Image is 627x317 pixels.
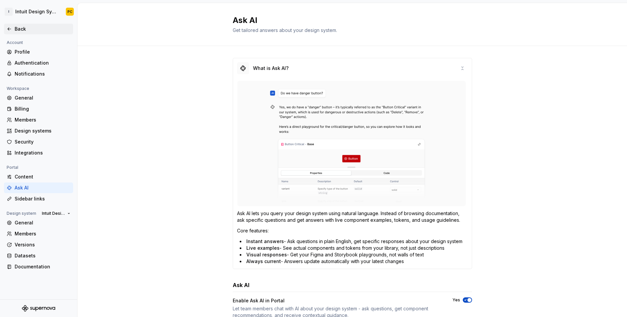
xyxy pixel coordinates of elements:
li: - Ask questions in plain English, get specific responses about your design system [240,238,468,245]
h2: Ask AI [233,15,464,26]
a: Integrations [4,148,73,158]
a: Members [4,115,73,125]
div: PC [67,9,72,14]
div: Enable Ask AI in Portal [233,297,440,304]
a: Content [4,171,73,182]
div: What is Ask AI? [253,65,289,72]
a: Profile [4,47,73,57]
span: Instant answers [246,238,284,244]
a: General [4,217,73,228]
div: Sidebar links [15,195,70,202]
span: Always current [246,258,281,264]
span: Visual responses [246,252,287,257]
a: Ask AI [4,182,73,193]
div: Content [15,173,70,180]
a: Notifications [4,69,73,79]
div: I [5,8,13,16]
a: Billing [4,104,73,114]
a: General [4,93,73,103]
div: Versions [15,241,70,248]
li: - Get your Figma and Storybook playgrounds, not walls of text [240,251,468,258]
a: Back [4,24,73,34]
div: Datasets [15,252,70,259]
div: Profile [15,49,70,55]
span: Get tailored answers about your design system. [233,27,337,33]
div: Back [15,26,70,32]
p: Core features: [237,227,468,234]
div: Design systems [15,128,70,134]
div: Workspace [4,85,32,93]
a: Authentication [4,58,73,68]
div: Integrations [15,150,70,156]
a: Datasets [4,250,73,261]
div: Documentation [15,263,70,270]
svg: Supernova Logo [22,305,55,312]
div: Authentication [15,60,70,66]
div: General [15,95,70,101]
div: Members [15,117,70,123]
div: Billing [15,106,70,112]
div: Notifications [15,71,70,77]
span: Live examples [246,245,280,251]
span: Intuit Design System [42,211,65,216]
label: Yes [452,297,460,303]
div: Portal [4,163,21,171]
div: Intuit Design System [15,8,58,15]
a: Members [4,228,73,239]
a: Documentation [4,261,73,272]
div: Members [15,230,70,237]
li: - See actual components and tokens from your library, not just descriptions [240,245,468,251]
a: Design systems [4,126,73,136]
div: Account [4,39,26,47]
a: Sidebar links [4,193,73,204]
div: Ask AI [15,184,70,191]
div: General [15,219,70,226]
a: Security [4,137,73,147]
a: Versions [4,239,73,250]
li: - Answers update automatically with your latest changes [240,258,468,265]
div: Security [15,139,70,145]
p: Ask AI lets you query your design system using natural language. Instead of browsing documentatio... [237,210,468,223]
h3: Ask AI [233,281,249,289]
button: IIntuit Design SystemPC [1,4,76,19]
div: Design system [4,209,39,217]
